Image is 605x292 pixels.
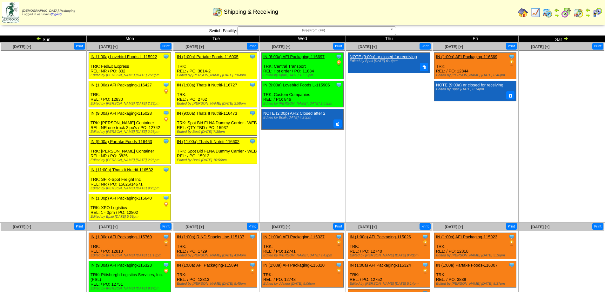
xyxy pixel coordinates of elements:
[336,234,342,240] img: Tooltip
[249,268,256,275] img: PO
[185,44,204,49] a: [DATE] [+]
[346,36,432,43] td: Thu
[163,195,169,201] img: Tooltip
[99,225,118,229] span: [DATE] [+]
[87,36,173,43] td: Mon
[436,263,498,268] a: IN (1:00a) Partake Foods-116007
[91,73,171,77] div: Edited by [PERSON_NAME] [DATE] 7:28pm
[508,262,515,268] img: Tooltip
[249,82,256,88] img: Tooltip
[531,225,549,229] span: [DATE] [+]
[262,53,344,79] div: TRK: Central Transport REL: Hot order / PO: 11884
[240,27,387,34] span: FreeFrom (FF)
[350,254,430,257] div: Edited by [PERSON_NAME] [DATE] 9:40pm
[262,233,344,259] div: TRK: REL: / PO: 12741
[508,240,515,246] img: PO
[350,263,411,268] a: IN (1:00a) AFI Packaging-115324
[592,8,602,18] img: calendarcustomer.gif
[13,44,31,49] span: [DATE] [+]
[163,110,169,116] img: Tooltip
[336,240,342,246] img: PO
[91,187,171,190] div: Edited by [PERSON_NAME] [DATE] 9:25pm
[175,53,257,79] div: TRK: REL: / PO: 3814-2
[530,8,540,18] img: line_graph.gif
[263,116,340,119] div: Edited by Bpali [DATE] 4:25pm
[212,7,223,17] img: calendarinout.gif
[350,59,427,63] div: Edited by Bpali [DATE] 6:14pm
[91,234,152,239] a: IN (1:00a) AFI Packaging-115769
[263,73,343,77] div: Edited by Bpali [DATE] 10:33pm
[91,167,153,172] a: IN (11:00a) Thats It Nutriti-116532
[89,138,171,164] div: TRK: [PERSON_NAME] Container REL: NR / PO: 3825
[585,8,590,13] img: arrowleft.gif
[99,44,118,49] span: [DATE] [+]
[36,36,41,41] img: arrowleft.gif
[422,240,428,246] img: PO
[554,13,559,18] img: arrowright.gif
[519,36,605,43] td: Sat
[358,44,377,49] span: [DATE] [+]
[163,234,169,240] img: Tooltip
[2,2,19,23] img: zoroco-logo-small.webp
[333,119,342,128] button: Delete Note
[434,261,516,288] div: TRK: REL: / PO: 3839
[91,54,157,59] a: IN (1:00a) Lovebird Foods L-115922
[247,223,258,230] button: Print
[573,8,583,18] img: calendarinout.gif
[585,13,590,18] img: arrowright.gif
[247,43,258,50] button: Print
[249,234,256,240] img: Tooltip
[249,138,256,145] img: Tooltip
[163,201,169,207] img: PO
[89,166,171,192] div: TRK: SFIK-Spot Freight Inc REL: NR / PO: 15625/14671
[561,8,571,18] img: calendarblend.gif
[163,53,169,60] img: Tooltip
[422,234,428,240] img: Tooltip
[506,91,514,99] button: Delete Note
[358,225,377,229] a: [DATE] [+]
[173,36,259,43] td: Tue
[508,234,515,240] img: Tooltip
[518,8,528,18] img: home.gif
[436,83,503,87] a: NOTE (9:00a) nr closed for receiving
[508,53,515,60] img: Tooltip
[177,73,257,77] div: Edited by [PERSON_NAME] [DATE] 7:04pm
[259,36,346,43] td: Wed
[160,43,171,50] button: Print
[175,81,257,107] div: TRK: REL: / PO: 2762
[506,43,517,50] button: Print
[436,54,497,59] a: IN (1:00a) AFI Packaging-116569
[74,43,85,50] button: Print
[175,109,257,136] div: TRK: Spot Bid FLNA Dummy Carrier - WEB REL: QTY TBD / PO: 15937
[350,234,411,239] a: IN (1:00a) AFI Packaging-115026
[163,166,169,173] img: Tooltip
[177,83,237,87] a: IN (1:00a) Thats It Nutriti-116727
[272,225,290,229] span: [DATE] [+]
[263,254,343,257] div: Edited by [PERSON_NAME] [DATE] 9:42pm
[333,43,344,50] button: Print
[263,54,325,59] a: IN (6:00a) AFI Packaging-116697
[22,9,75,13] span: [DEMOGRAPHIC_DATA] Packaging
[350,282,430,286] div: Edited by [PERSON_NAME] [DATE] 5:14pm
[445,225,463,229] span: [DATE] [+]
[163,116,169,123] img: PO
[436,254,516,257] div: Edited by [PERSON_NAME] [DATE] 5:18pm
[91,139,152,144] a: IN (9:00a) Partake Foods-116463
[508,60,515,66] img: PO
[434,53,516,79] div: TRK: REL: / PO: 12844
[13,225,31,229] a: [DATE] [+]
[91,263,152,268] a: IN (9:00a) AFI Packaging-115323
[175,138,257,164] div: TRK: Spot Bid FLNA Dummy Carrier - WEB REL: / PO: 15912
[249,53,256,60] img: Tooltip
[436,234,497,239] a: IN (1:00a) AFI Packaging-115923
[263,234,325,239] a: IN (1:00a) AFI Packaging-115027
[185,225,204,229] a: [DATE] [+]
[336,53,342,60] img: Tooltip
[91,254,171,257] div: Edited by [PERSON_NAME] [DATE] 11:18pm
[592,223,603,230] button: Print
[224,9,278,15] span: Shipping & Receiving
[91,111,152,116] a: IN (9:00a) AFI Packaging-115028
